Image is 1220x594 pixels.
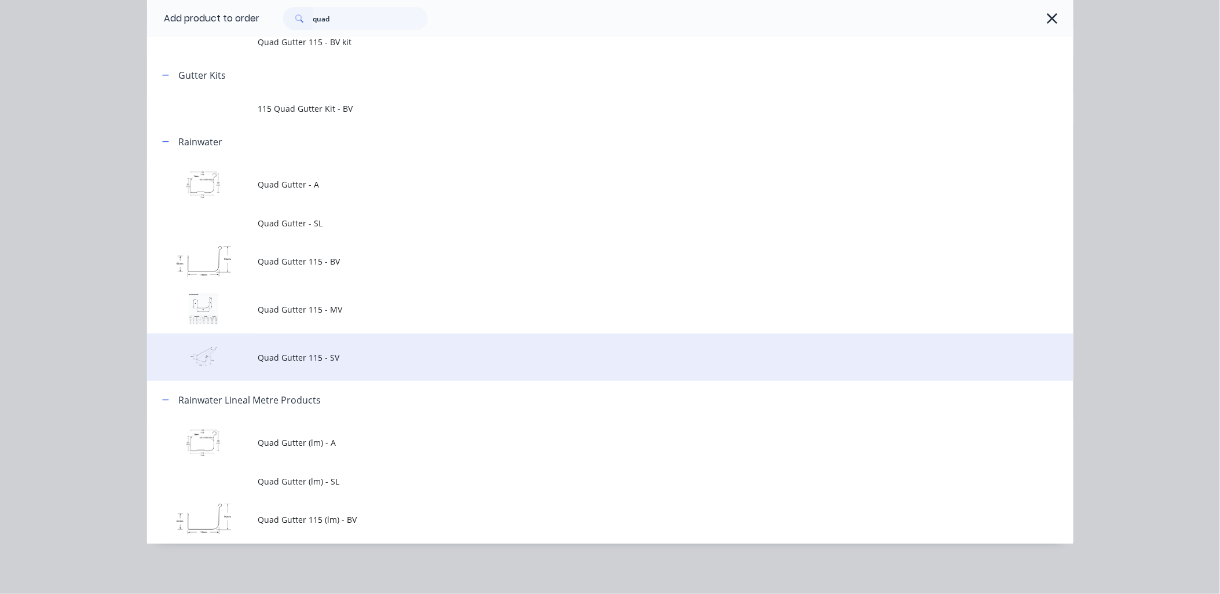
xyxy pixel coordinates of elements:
[258,255,910,267] span: Quad Gutter 115 - BV
[258,303,910,316] span: Quad Gutter 115 - MV
[258,437,910,449] span: Quad Gutter (lm) - A
[313,7,428,30] input: Search...
[179,68,226,82] div: Gutter Kits
[258,217,910,229] span: Quad Gutter - SL
[258,514,910,526] span: Quad Gutter 115 (lm) - BV
[258,102,910,115] span: 115 Quad Gutter Kit - BV
[258,351,910,364] span: Quad Gutter 115 - SV
[179,393,321,407] div: Rainwater Lineal Metre Products
[179,135,223,149] div: Rainwater
[258,475,910,487] span: Quad Gutter (lm) - SL
[258,178,910,190] span: Quad Gutter - A
[258,36,910,48] span: Quad Gutter 115 - BV kit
